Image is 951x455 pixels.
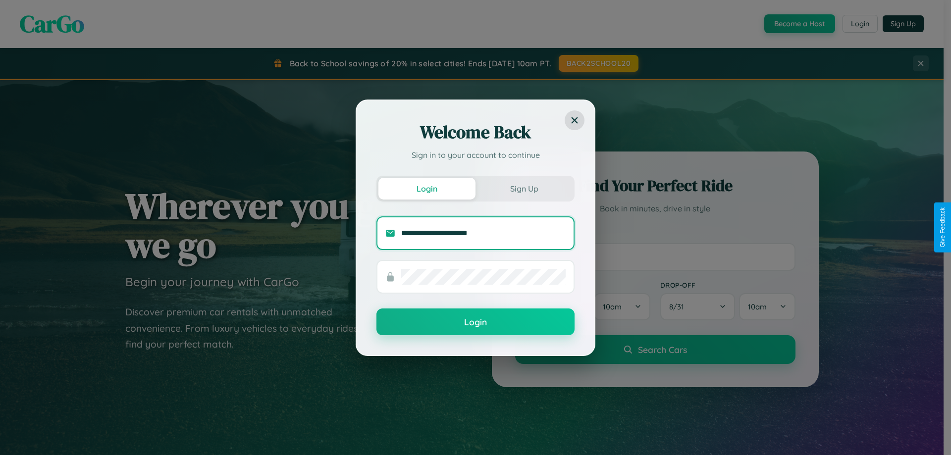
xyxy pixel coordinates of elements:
[475,178,573,200] button: Sign Up
[376,149,575,161] p: Sign in to your account to continue
[939,207,946,248] div: Give Feedback
[378,178,475,200] button: Login
[376,308,575,335] button: Login
[376,120,575,144] h2: Welcome Back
